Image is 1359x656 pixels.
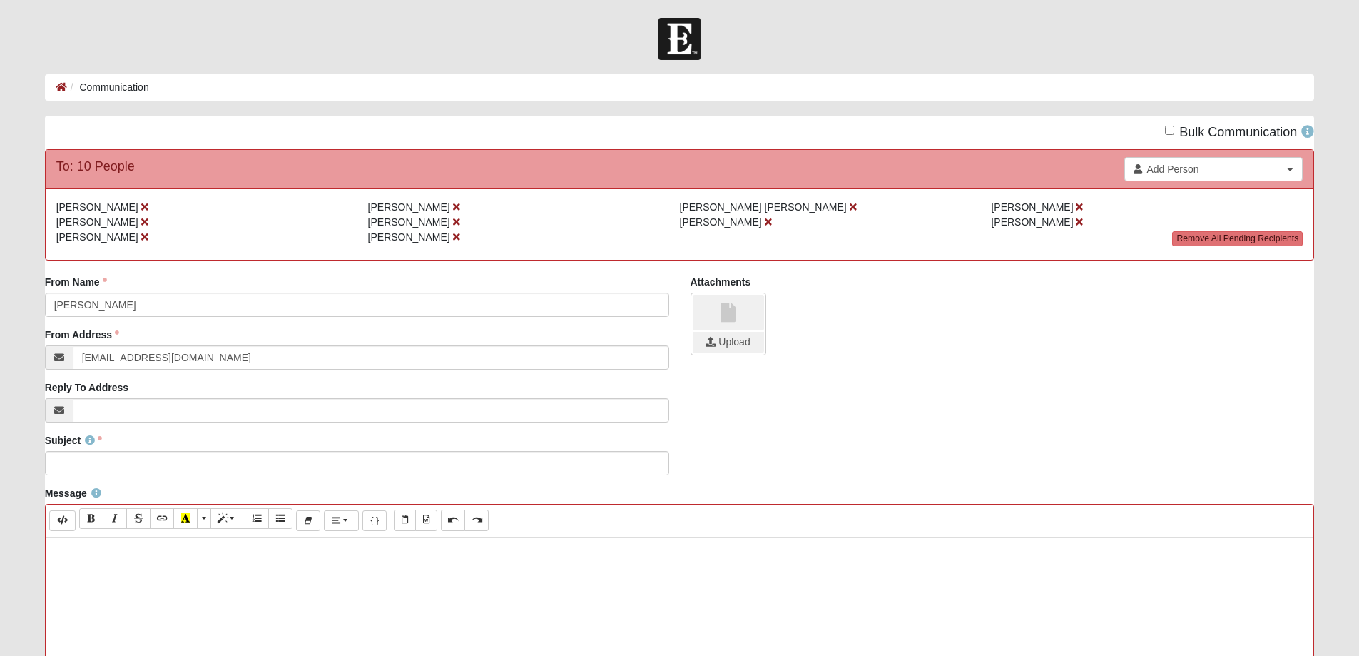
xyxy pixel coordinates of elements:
[991,216,1073,228] span: [PERSON_NAME]
[394,510,416,530] button: Paste Text
[45,328,119,342] label: From Address
[103,508,127,529] button: Italic (CTRL+I)
[45,275,107,289] label: From Name
[245,508,269,529] button: Ordered list (CTRL+SHIFT+NUM8)
[79,508,103,529] button: Bold (CTRL+B)
[268,508,292,529] button: Unordered list (CTRL+SHIFT+NUM7)
[441,510,465,530] button: Undo (CTRL+Z)
[296,510,320,531] button: Remove Font Style (CTRL+\)
[691,275,751,289] label: Attachments
[150,508,174,529] button: Link (CTRL+K)
[1179,125,1297,139] span: Bulk Communication
[1146,162,1283,176] span: Add Person
[45,486,101,500] label: Message
[45,380,128,395] label: Reply To Address
[49,510,76,531] button: Code Editor
[1172,231,1303,246] a: Remove All Pending Recipients
[464,510,489,530] button: Redo (CTRL+Y)
[680,216,762,228] span: [PERSON_NAME]
[991,201,1073,213] span: [PERSON_NAME]
[1124,157,1303,181] a: Add Person Clear selection
[415,510,437,530] button: Paste from Word
[67,80,149,95] li: Communication
[173,508,198,529] button: Recent Color
[658,18,701,60] img: Church of Eleven22 Logo
[126,508,151,529] button: Strikethrough (CTRL+SHIFT+S)
[368,216,450,228] span: [PERSON_NAME]
[56,216,138,228] span: [PERSON_NAME]
[210,508,245,529] button: Style
[362,510,387,531] button: Merge Field
[368,231,450,243] span: [PERSON_NAME]
[368,201,450,213] span: [PERSON_NAME]
[56,231,138,243] span: [PERSON_NAME]
[56,201,138,213] span: [PERSON_NAME]
[324,510,359,531] button: Paragraph
[56,157,135,176] div: To: 10 People
[680,201,847,213] span: [PERSON_NAME] [PERSON_NAME]
[45,433,103,448] label: Subject
[1165,126,1174,135] input: Bulk Communication
[197,508,211,529] button: More Color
